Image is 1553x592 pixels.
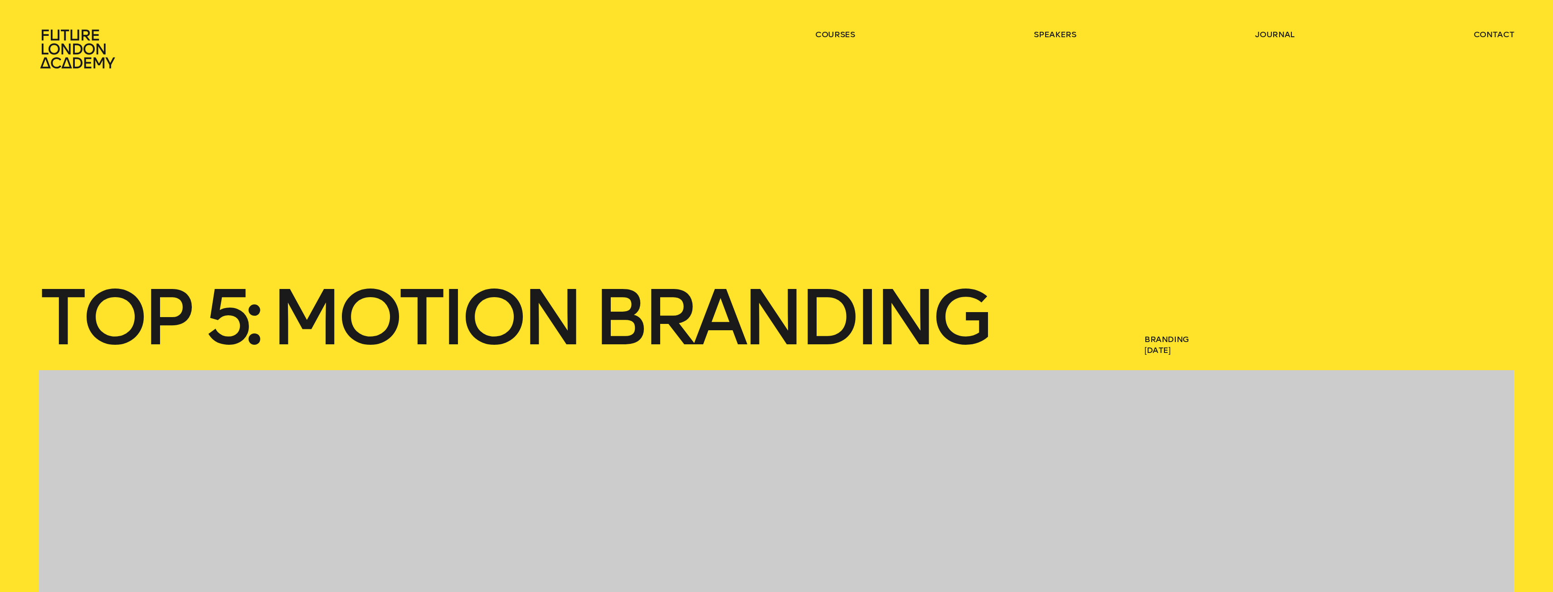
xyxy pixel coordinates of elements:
a: journal [1255,29,1295,40]
span: [DATE] [1144,345,1378,356]
h1: TOP 5: Motion Branding [39,279,989,356]
a: speakers [1034,29,1076,40]
a: contact [1474,29,1514,40]
a: Branding [1144,334,1189,344]
a: courses [815,29,855,40]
